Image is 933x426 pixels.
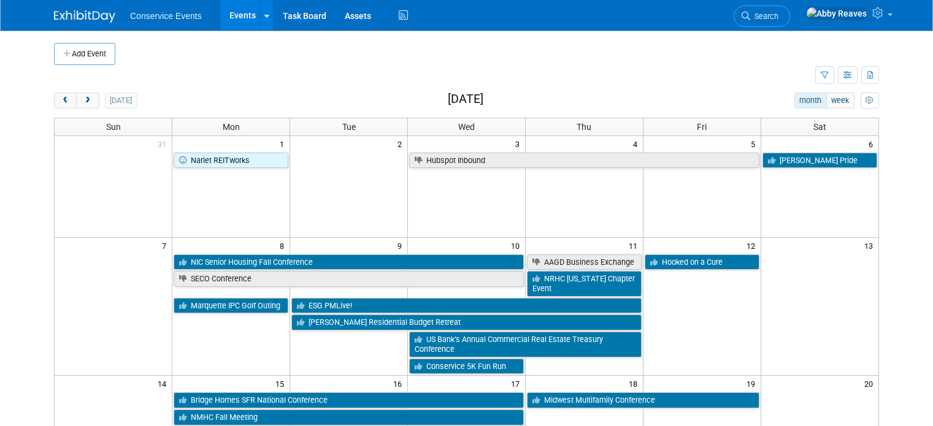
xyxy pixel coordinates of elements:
[745,238,761,253] span: 12
[76,93,99,108] button: next
[278,238,290,253] span: 8
[174,392,524,408] a: Bridge Homes SFR National Conference
[161,238,172,253] span: 7
[794,93,827,108] button: month
[628,376,643,391] span: 18
[409,153,759,169] a: Hubspot Inbound
[645,254,759,270] a: Hooked on a Cure
[105,93,137,108] button: [DATE]
[448,93,483,106] h2: [DATE]
[174,271,524,287] a: SECO Conference
[510,238,525,253] span: 10
[527,392,759,408] a: Midwest Multifamily Conference
[863,238,878,253] span: 13
[278,136,290,151] span: 1
[867,136,878,151] span: 6
[527,271,642,296] a: NRHC [US_STATE] Chapter Event
[174,254,524,270] a: NIC Senior Housing Fall Conference
[291,298,642,314] a: ESG PMLive!
[510,376,525,391] span: 17
[866,97,873,105] i: Personalize Calendar
[806,7,867,20] img: Abby Reaves
[863,376,878,391] span: 20
[54,10,115,23] img: ExhibitDay
[577,122,591,132] span: Thu
[750,136,761,151] span: 5
[861,93,879,108] button: myCustomButton
[174,153,288,169] a: Nariet REITworks
[274,376,290,391] span: 15
[54,93,77,108] button: prev
[750,12,778,21] span: Search
[514,136,525,151] span: 3
[527,254,642,270] a: AAGD Business Exchange
[813,122,826,132] span: Sat
[342,122,356,132] span: Tue
[745,376,761,391] span: 19
[409,359,524,375] a: Conservice 5K Fun Run
[734,6,790,27] a: Search
[396,136,407,151] span: 2
[458,122,475,132] span: Wed
[174,298,288,314] a: Marquette IPC Golf Outing
[762,153,877,169] a: [PERSON_NAME] Pride
[156,136,172,151] span: 31
[697,122,707,132] span: Fri
[409,332,642,357] a: US Bank’s Annual Commercial Real Estate Treasury Conference
[392,376,407,391] span: 16
[628,238,643,253] span: 11
[106,122,121,132] span: Sun
[54,43,115,65] button: Add Event
[826,93,854,108] button: week
[174,409,524,425] a: NMHC Fall Meeting
[156,376,172,391] span: 14
[396,238,407,253] span: 9
[223,122,240,132] span: Mon
[291,314,642,330] a: [PERSON_NAME] Residential Budget Retreat
[130,11,202,21] span: Conservice Events
[632,136,643,151] span: 4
